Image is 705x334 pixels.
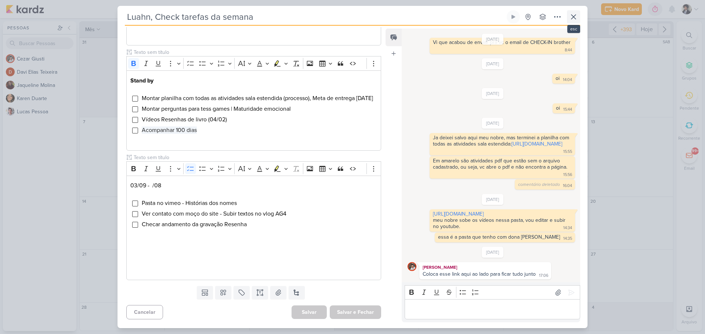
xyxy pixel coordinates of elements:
div: Editor toolbar [126,161,381,176]
span: Checar andamento da gravação Resenha [142,221,247,228]
button: Cancelar [126,305,163,319]
div: Editor toolbar [126,56,381,70]
div: oi [556,105,560,111]
div: essa é a pasta que tenho com dona [PERSON_NAME] [438,234,560,240]
div: 14:04 [563,77,572,83]
p: 03/09 - /08 [130,181,377,190]
div: esc [567,25,580,33]
span: Montar planilha com todas as atividades sala estendida (processo), Meta de entrega [DATE] [142,95,373,102]
div: Editor editing area: main [405,299,580,319]
img: Cezar Giusti [408,262,416,271]
span: Montar perguntas para tess games | Maturidade emocional [142,105,291,113]
div: 15:44 [563,107,572,113]
span: Ver contato com moço do site - Subir textos no vlog AG4 [142,210,286,217]
span: Acompanhar 100 dias [142,126,197,134]
div: Editor editing area: main [126,176,381,280]
div: 15:56 [563,172,572,178]
div: 15:55 [563,149,572,155]
span: Pasta no vimeo - Histórias dos nomes [142,199,237,207]
strong: Stand by [130,77,153,84]
div: Ligar relógio [510,14,516,20]
div: oi [556,75,560,81]
input: Kard Sem Título [125,10,505,23]
div: Coloca esse link aqui ao lado para ficar tudo junto [423,271,536,277]
a: [URL][DOMAIN_NAME] [511,141,562,147]
div: Vi que acabou de enviar pra vc o email de CHECK-IN brother [433,39,571,45]
div: meu nobre sobe os vídeos nessa pasta, vou editar e subir no youtube. [433,217,567,230]
span: comentário deletado [518,182,560,187]
input: Texto sem título [132,154,381,161]
span: Vídeos Resenhas de livro (04/02) [142,116,227,123]
a: [URL][DOMAIN_NAME] [433,211,484,217]
div: 16:04 [563,183,572,189]
div: Em amarelo são atividades pdf que estão sem o arquivo cadastrado, ou seja, vc abre o pdf e não en... [433,158,567,170]
div: [PERSON_NAME] [421,264,550,271]
div: 8:44 [565,47,572,53]
div: 14:35 [563,236,572,242]
div: Ja deixei salvo aqui meu nobre, mas terminei a planilha com todas as atividades sala estendida: [433,135,571,147]
div: 17:06 [539,273,548,279]
div: 14:34 [563,225,572,231]
div: Editor toolbar [405,285,580,300]
input: Texto sem título [132,48,381,56]
div: Editor editing area: main [126,70,381,151]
